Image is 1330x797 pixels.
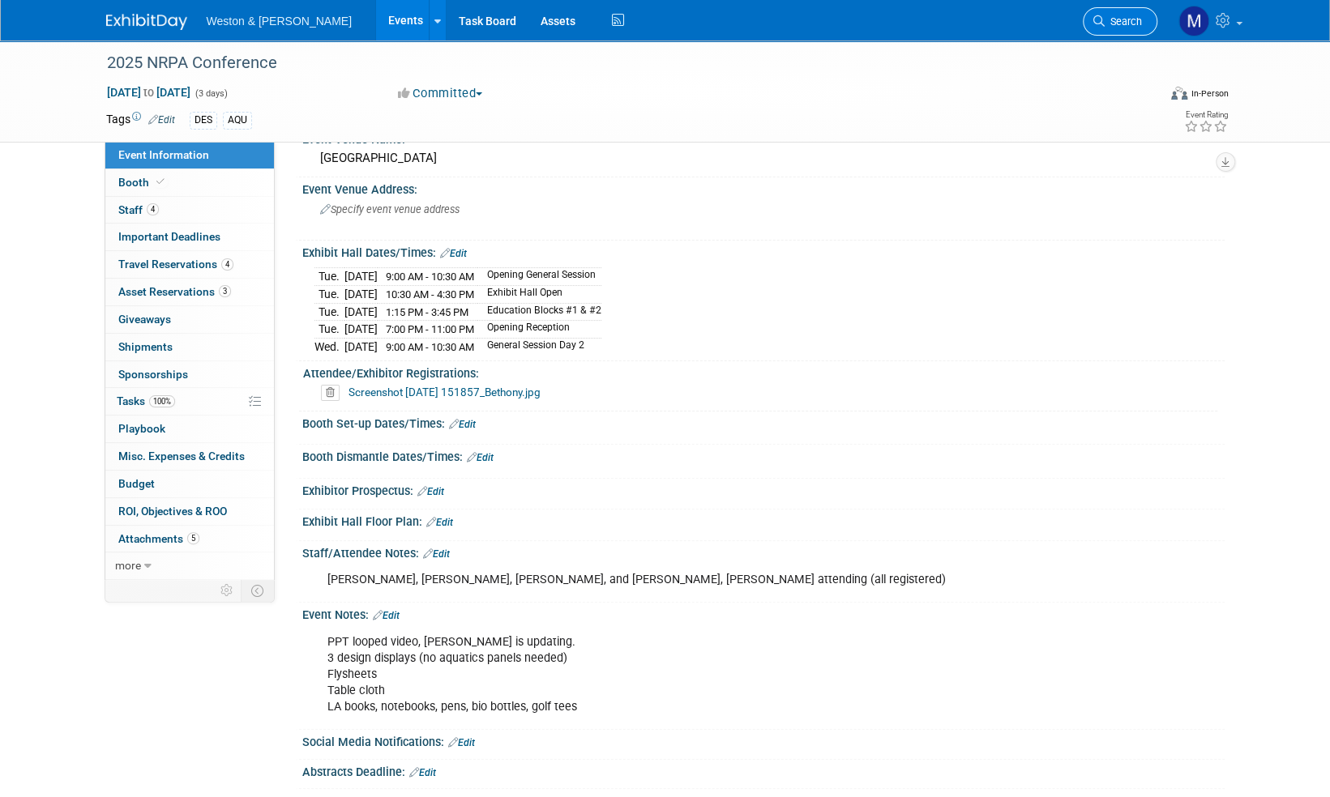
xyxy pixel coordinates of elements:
[302,760,1225,781] div: Abstracts Deadline:
[101,49,1133,78] div: 2025 NRPA Conference
[320,203,460,215] span: Specify event venue address
[213,580,242,601] td: Personalize Event Tab Strip
[105,197,274,224] a: Staff4
[118,340,173,353] span: Shipments
[477,321,601,339] td: Opening Reception
[386,323,474,335] span: 7:00 PM - 11:00 PM
[118,422,165,435] span: Playbook
[386,271,474,283] span: 9:00 AM - 10:30 AM
[115,559,141,572] span: more
[118,313,171,326] span: Giveaways
[316,564,1046,596] div: [PERSON_NAME], [PERSON_NAME], [PERSON_NAME], and [PERSON_NAME], [PERSON_NAME] attending (all regi...
[344,286,378,304] td: [DATE]
[105,526,274,552] a: Attachments5
[314,268,344,286] td: Tue.
[302,730,1225,751] div: Social Media Notifications:
[118,450,245,462] span: Misc. Expenses & Credits
[344,303,378,321] td: [DATE]
[303,361,1217,381] div: Attendee/Exhibitor Registrations:
[1178,6,1209,36] img: Mary Ann Trujillo
[105,361,274,388] a: Sponsorships
[477,303,601,321] td: Education Blocks #1 & #2
[302,603,1225,624] div: Event Notes:
[302,541,1225,562] div: Staff/Attendee Notes:
[344,321,378,339] td: [DATE]
[223,112,252,129] div: AQU
[314,338,344,355] td: Wed.
[1183,111,1227,119] div: Event Rating
[187,532,199,544] span: 5
[302,241,1225,262] div: Exhibit Hall Dates/Times:
[105,169,274,196] a: Booth
[302,479,1225,500] div: Exhibitor Prospectus:
[477,268,601,286] td: Opening General Session
[314,286,344,304] td: Tue.
[148,114,175,126] a: Edit
[118,532,199,545] span: Attachments
[118,258,233,271] span: Travel Reservations
[156,177,165,186] i: Booth reservation complete
[118,203,159,216] span: Staff
[207,15,352,28] span: Weston & [PERSON_NAME]
[302,509,1225,531] div: Exhibit Hall Floor Plan:
[467,452,494,463] a: Edit
[449,419,476,430] a: Edit
[118,477,155,490] span: Budget
[1190,87,1228,100] div: In-Person
[219,285,231,297] span: 3
[373,610,400,621] a: Edit
[149,395,175,407] span: 100%
[117,394,175,407] span: Tasks
[118,230,220,243] span: Important Deadlines
[105,306,274,333] a: Giveaways
[409,767,436,778] a: Edit
[440,248,467,259] a: Edit
[1083,7,1157,36] a: Search
[105,416,274,442] a: Playbook
[477,338,601,355] td: General Session Day 2
[349,386,541,398] a: Screenshot [DATE] 151857_Bethony.jpg
[386,341,474,353] span: 9:00 AM - 10:30 AM
[477,286,601,304] td: Exhibit Hall Open
[426,517,453,528] a: Edit
[1171,87,1187,100] img: Format-Inperson.png
[386,288,474,300] span: 10:30 AM - 4:30 PM
[141,86,156,99] span: to
[118,285,231,298] span: Asset Reservations
[105,471,274,497] a: Budget
[105,251,274,278] a: Travel Reservations4
[105,224,274,250] a: Important Deadlines
[118,368,188,381] span: Sponsorships
[321,387,346,398] a: Delete attachment?
[221,258,233,271] span: 4
[316,626,1046,723] div: PPT looped video, [PERSON_NAME] is updating. 3 design displays (no aquatics panels needed) Flyshe...
[105,552,274,579] a: more
[417,486,444,497] a: Edit
[344,338,378,355] td: [DATE]
[423,548,450,560] a: Edit
[1062,84,1229,109] div: Event Format
[105,334,274,360] a: Shipments
[105,443,274,470] a: Misc. Expenses & Credits
[302,411,1225,433] div: Booth Set-up Dates/Times:
[118,505,227,518] span: ROI, Objectives & ROO
[147,203,159,215] span: 4
[392,85,489,102] button: Committed
[448,737,475,748] a: Edit
[1105,15,1142,28] span: Search
[386,306,468,318] span: 1:15 PM - 3:45 PM
[106,111,175,130] td: Tags
[106,85,191,100] span: [DATE] [DATE]
[314,321,344,339] td: Tue.
[314,146,1212,171] div: [GEOGRAPHIC_DATA]
[118,148,209,161] span: Event Information
[106,14,187,30] img: ExhibitDay
[105,498,274,525] a: ROI, Objectives & ROO
[105,279,274,305] a: Asset Reservations3
[314,303,344,321] td: Tue.
[302,177,1225,198] div: Event Venue Address:
[344,268,378,286] td: [DATE]
[194,88,228,99] span: (3 days)
[105,388,274,415] a: Tasks100%
[241,580,274,601] td: Toggle Event Tabs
